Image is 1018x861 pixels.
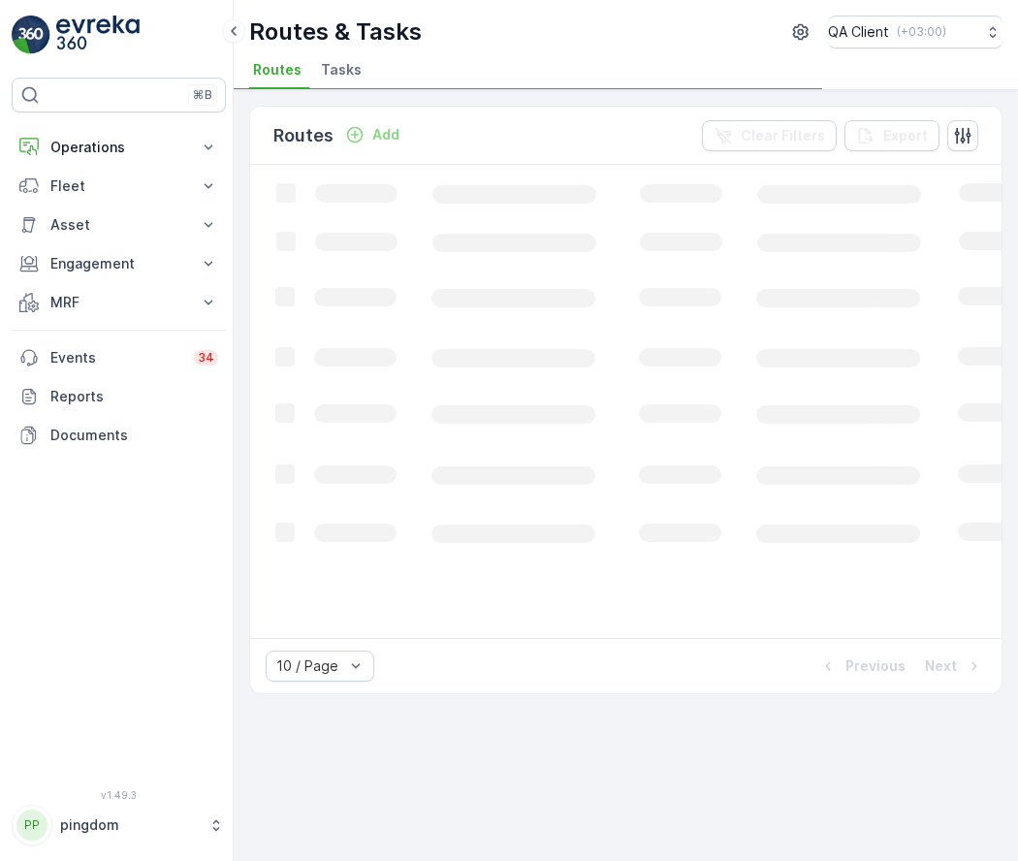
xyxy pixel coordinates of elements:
[925,656,957,676] p: Next
[883,126,928,145] p: Export
[50,176,187,196] p: Fleet
[702,120,837,151] button: Clear Filters
[12,789,226,801] span: v 1.49.3
[828,22,889,42] p: QA Client
[56,16,140,54] img: logo_light-DOdMpM7g.png
[60,815,199,835] p: pingdom
[845,656,906,676] p: Previous
[198,350,214,366] p: 34
[12,283,226,322] button: MRF
[741,126,825,145] p: Clear Filters
[249,16,422,48] p: Routes & Tasks
[828,16,1002,48] button: QA Client(+03:00)
[50,293,187,312] p: MRF
[897,24,946,40] p: ( +03:00 )
[372,125,399,144] p: Add
[337,123,407,146] button: Add
[12,167,226,206] button: Fleet
[193,87,212,103] p: ⌘B
[273,122,334,149] p: Routes
[12,338,226,377] a: Events34
[844,120,939,151] button: Export
[12,128,226,167] button: Operations
[50,138,187,157] p: Operations
[50,254,187,273] p: Engagement
[12,244,226,283] button: Engagement
[16,810,48,841] div: PP
[50,426,218,445] p: Documents
[50,215,187,235] p: Asset
[12,206,226,244] button: Asset
[12,416,226,455] a: Documents
[321,60,362,80] span: Tasks
[12,377,226,416] a: Reports
[923,654,986,678] button: Next
[12,16,50,54] img: logo
[12,805,226,845] button: PPpingdom
[50,348,182,367] p: Events
[816,654,907,678] button: Previous
[50,387,218,406] p: Reports
[253,60,302,80] span: Routes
